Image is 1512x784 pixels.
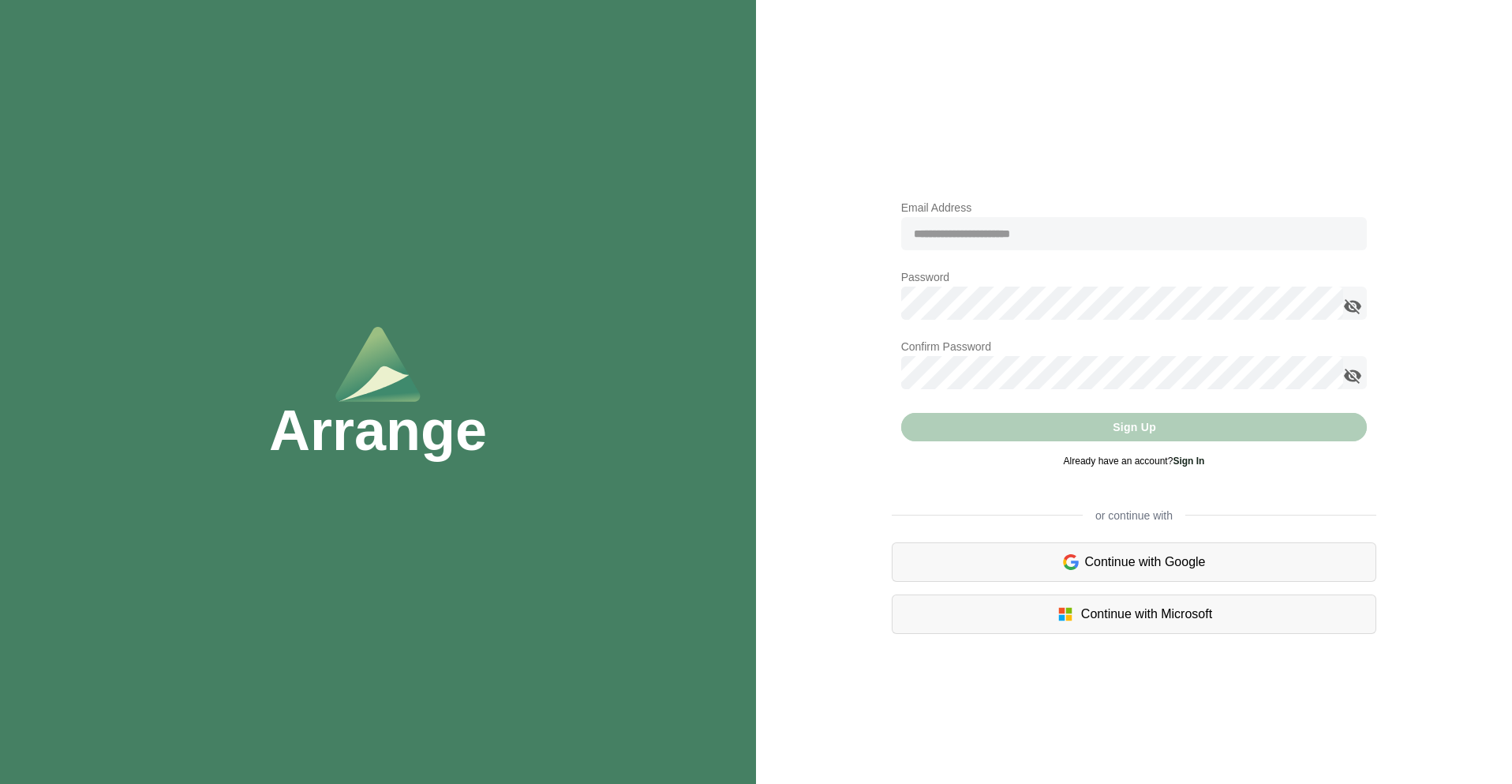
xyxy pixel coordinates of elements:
[1173,456,1204,467] a: Sign In
[1056,605,1075,624] img: microsoft-logo.7cf64d5f.svg
[901,337,1368,356] p: Confirm Password
[1063,553,1079,572] img: google-logo.6d399ca0.svg
[892,595,1377,634] div: Continue with Microsoft
[1064,456,1205,467] span: Already have an account?
[1343,297,1362,316] i: appended action
[901,268,1368,287] p: Password
[892,542,1377,582] div: Continue with Google
[901,198,1368,217] p: Email Address
[1083,508,1185,523] span: or continue with
[269,402,487,459] h1: Arrange
[1343,366,1362,385] i: appended action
